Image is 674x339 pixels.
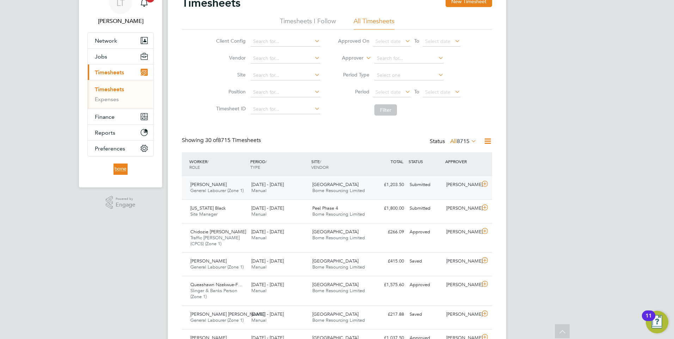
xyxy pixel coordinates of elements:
span: Jobs [95,53,107,60]
button: Network [88,33,153,48]
span: [DATE] - [DATE] [251,181,284,187]
span: / [320,159,321,164]
span: 8715 [457,138,470,145]
span: / [207,159,209,164]
span: Slinger & Banks Person (Zone 1) [190,288,237,300]
label: Approved On [338,38,369,44]
div: Approved [407,226,443,238]
input: Search for... [251,37,320,47]
span: Site Manager [190,211,217,217]
div: APPROVER [443,155,480,168]
span: Luana Tarniceru [87,17,154,25]
div: Saved [407,309,443,320]
div: PERIOD [249,155,310,173]
span: TOTAL [391,159,403,164]
div: WORKER [188,155,249,173]
span: 8715 Timesheets [205,137,261,144]
div: £217.88 [370,309,407,320]
a: Timesheets [95,86,124,93]
div: [PERSON_NAME] [443,179,480,191]
span: [DATE] - [DATE] [251,258,284,264]
label: Client Config [214,38,246,44]
span: [GEOGRAPHIC_DATA] [312,282,359,288]
input: Search for... [251,70,320,80]
span: Engage [116,202,135,208]
span: ROLE [189,164,200,170]
span: [PERSON_NAME] [190,181,227,187]
img: borneltd-logo-retina.png [114,164,127,175]
div: 11 [645,316,652,325]
span: Manual [251,288,266,294]
label: Period Type [338,72,369,78]
div: Submitted [407,179,443,191]
label: Site [214,72,246,78]
span: To [412,87,421,96]
div: [PERSON_NAME] [443,255,480,267]
span: Manual [251,187,266,193]
span: Borne Resourcing Limited [312,187,365,193]
span: 30 of [205,137,218,144]
span: [DATE] - [DATE] [251,311,284,317]
span: Select date [375,38,401,44]
div: £415.00 [370,255,407,267]
div: SITE [310,155,370,173]
span: [PERSON_NAME] [PERSON_NAME] [190,311,264,317]
span: VENDOR [311,164,329,170]
span: [GEOGRAPHIC_DATA] [312,311,359,317]
div: £1,203.50 [370,179,407,191]
span: Powered by [116,196,135,202]
span: Timesheets [95,69,124,76]
span: General Labourer (Zone 1) [190,264,244,270]
span: Preferences [95,145,125,152]
span: Finance [95,113,115,120]
span: General Labourer (Zone 1) [190,317,244,323]
label: Position [214,88,246,95]
span: Select date [425,38,451,44]
button: Filter [374,104,397,116]
span: Manual [251,317,266,323]
div: Timesheets [88,80,153,109]
input: Select one [374,70,444,80]
div: £1,800.00 [370,203,407,214]
span: Chidozie [PERSON_NAME] [190,229,246,235]
span: / [265,159,267,164]
span: [PERSON_NAME] [190,258,227,264]
button: Open Resource Center, 11 new notifications [646,311,668,333]
span: Peel Phase 4 [312,205,338,211]
div: Status [430,137,478,147]
span: [DATE] - [DATE] [251,282,284,288]
span: [DATE] - [DATE] [251,229,284,235]
li: All Timesheets [354,17,394,30]
li: Timesheets I Follow [280,17,336,30]
span: Borne Resourcing Limited [312,288,365,294]
label: All [450,138,477,145]
span: Network [95,37,117,44]
button: Preferences [88,141,153,156]
button: Finance [88,109,153,124]
span: Manual [251,235,266,241]
span: [US_STATE] Black [190,205,226,211]
label: Period [338,88,369,95]
input: Search for... [251,54,320,63]
div: [PERSON_NAME] [443,226,480,238]
label: Vendor [214,55,246,61]
div: [PERSON_NAME] [443,279,480,291]
span: [GEOGRAPHIC_DATA] [312,181,359,187]
input: Search for... [251,87,320,97]
button: Reports [88,125,153,140]
span: [GEOGRAPHIC_DATA] [312,229,359,235]
a: Go to home page [87,164,154,175]
span: To [412,36,421,45]
label: Timesheet ID [214,105,246,112]
span: Reports [95,129,115,136]
div: £266.09 [370,226,407,238]
div: STATUS [407,155,443,168]
span: TYPE [250,164,260,170]
label: Approver [332,55,363,62]
span: Traffic [PERSON_NAME] (CPCS) (Zone 1) [190,235,240,247]
span: [GEOGRAPHIC_DATA] [312,258,359,264]
span: Select date [375,89,401,95]
div: £1,575.60 [370,279,407,291]
div: [PERSON_NAME] [443,309,480,320]
span: General Labourer (Zone 1) [190,187,244,193]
